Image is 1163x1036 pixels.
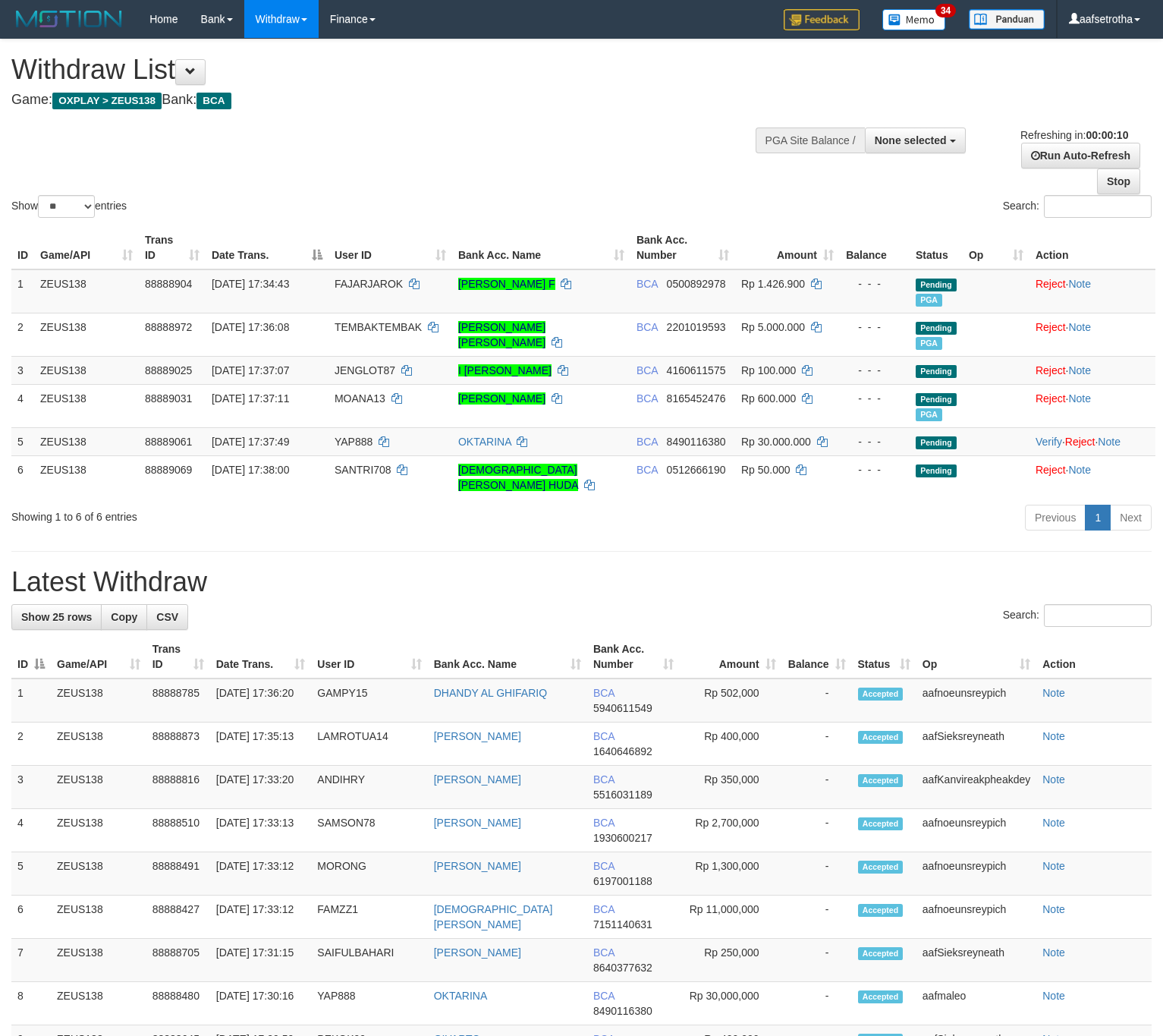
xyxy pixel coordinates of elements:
[637,321,658,333] span: BCA
[782,679,852,723] td: -
[11,427,34,455] td: 5
[311,939,427,982] td: SAIFULBAHARI
[210,809,312,852] td: [DATE] 17:33:13
[680,723,782,766] td: Rp 400,000
[11,896,51,939] td: 6
[1068,464,1091,476] a: Note
[212,464,289,476] span: [DATE] 17:38:00
[593,702,652,714] span: Copy 5940611549 to clipboard
[11,269,34,313] td: 1
[1029,384,1155,427] td: ·
[434,730,521,742] a: [PERSON_NAME]
[1044,604,1152,627] input: Search:
[916,393,957,406] span: Pending
[51,939,146,982] td: ZEUS138
[935,4,956,17] span: 34
[969,9,1045,30] img: panduan.png
[210,766,312,809] td: [DATE] 17:33:20
[858,861,904,874] span: Accepted
[146,896,210,939] td: 88888427
[311,809,427,852] td: SAMSON78
[11,455,34,499] td: 6
[1021,143,1140,168] a: Run Auto-Refresh
[458,364,552,376] a: I [PERSON_NAME]
[875,134,947,146] span: None selected
[311,982,427,1025] td: YAP888
[212,321,289,333] span: [DATE] 17:36:08
[916,337,942,350] span: Marked by aafnoeunsreypich
[146,604,188,630] a: CSV
[782,723,852,766] td: -
[1042,860,1065,872] a: Note
[52,93,162,109] span: OXPLAY > ZEUS138
[630,226,735,269] th: Bank Acc. Number: activate to sort column ascending
[51,766,146,809] td: ZEUS138
[51,723,146,766] td: ZEUS138
[1042,773,1065,786] a: Note
[846,320,904,335] div: - - -
[434,946,521,959] a: [PERSON_NAME]
[434,990,488,1002] a: OKTARINA
[1029,427,1155,455] td: · ·
[146,723,210,766] td: 88888873
[667,321,726,333] span: Copy 2201019593 to clipboard
[1086,129,1128,141] strong: 00:00:10
[210,982,312,1025] td: [DATE] 17:30:16
[145,321,192,333] span: 88888972
[846,276,904,291] div: - - -
[11,635,51,679] th: ID: activate to sort column descending
[146,766,210,809] td: 88888816
[782,635,852,679] th: Balance: activate to sort column ascending
[1042,817,1065,829] a: Note
[680,852,782,896] td: Rp 1,300,000
[916,635,1036,679] th: Op: activate to sort column ascending
[858,904,904,917] span: Accepted
[146,982,210,1025] td: 88888480
[916,939,1036,982] td: aafSieksreyneath
[637,364,658,376] span: BCA
[38,195,95,218] select: Showentries
[434,687,547,699] a: DHANDY AL GHIFARIQ
[916,982,1036,1025] td: aafmaleo
[593,962,652,974] span: Copy 8640377632 to clipboard
[852,635,916,679] th: Status: activate to sort column ascending
[311,635,427,679] th: User ID: activate to sort column ascending
[1042,990,1065,1002] a: Note
[916,322,957,335] span: Pending
[212,436,289,448] span: [DATE] 17:37:49
[667,392,726,405] span: Copy 8165452476 to clipboard
[458,464,578,491] a: [DEMOGRAPHIC_DATA][PERSON_NAME] HUDA
[1003,604,1152,627] label: Search:
[1097,168,1140,194] a: Stop
[680,766,782,809] td: Rp 350,000
[51,852,146,896] td: ZEUS138
[916,436,957,449] span: Pending
[1036,278,1066,290] a: Reject
[741,278,805,290] span: Rp 1.426.900
[11,723,51,766] td: 2
[34,313,139,356] td: ZEUS138
[593,687,615,699] span: BCA
[741,364,796,376] span: Rp 100.000
[210,679,312,723] td: [DATE] 17:36:20
[458,436,511,448] a: OKTARINA
[311,896,427,939] td: FAMZZ1
[916,766,1036,809] td: aafKanvireakpheakdey
[858,731,904,744] span: Accepted
[1068,321,1091,333] a: Note
[680,679,782,723] td: Rp 502,000
[335,364,395,376] span: JENGLOT87
[680,809,782,852] td: Rp 2,700,000
[458,321,545,348] a: [PERSON_NAME] [PERSON_NAME]
[1068,278,1091,290] a: Note
[782,809,852,852] td: -
[210,896,312,939] td: [DATE] 17:33:12
[593,789,652,801] span: Copy 5516031189 to clipboard
[858,990,904,1003] span: Accepted
[1068,364,1091,376] a: Note
[139,226,206,269] th: Trans ID: activate to sort column ascending
[916,852,1036,896] td: aafnoeunsreypich
[11,195,127,218] label: Show entries
[11,55,760,85] h1: Withdraw List
[858,774,904,787] span: Accepted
